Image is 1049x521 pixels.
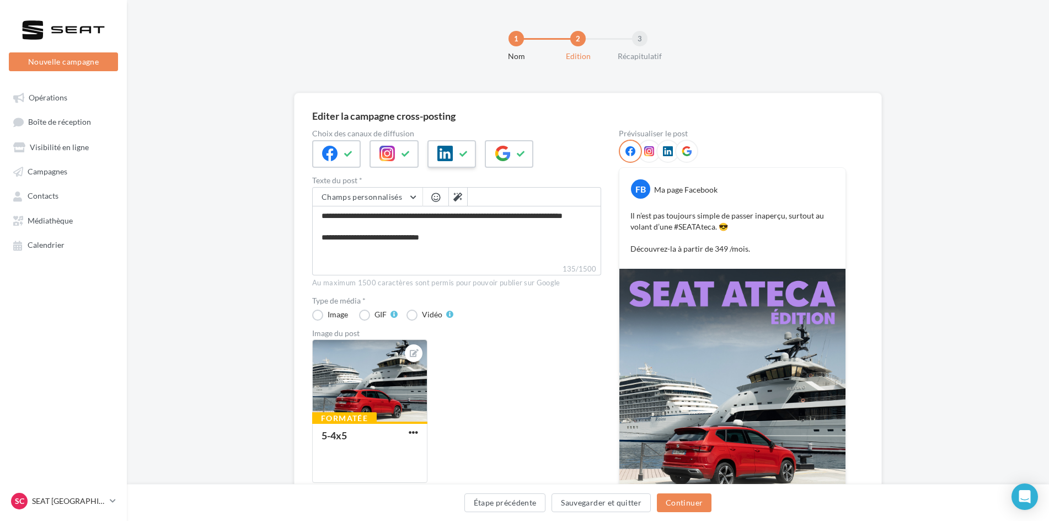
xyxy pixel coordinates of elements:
span: Contacts [28,192,58,201]
div: Vidéo [422,311,442,318]
div: Editer la campagne cross-posting [312,111,456,121]
span: Médiathèque [28,216,73,225]
label: Choix des canaux de diffusion [312,130,601,137]
div: Au maximum 1500 caractères sont permis pour pouvoir publier sur Google [312,278,601,288]
div: 5-4x5 [322,429,347,442]
a: Visibilité en ligne [7,137,120,157]
button: Étape précédente [464,493,546,512]
div: Open Intercom Messenger [1011,483,1038,510]
a: Opérations [7,87,120,107]
label: 135/1500 [312,263,601,275]
span: SC [15,496,24,507]
a: Médiathèque [7,210,120,230]
div: Nom [481,51,552,62]
button: Champs personnalisés [313,188,422,206]
a: Boîte de réception [7,111,120,132]
span: Opérations [29,93,67,102]
div: Formatée [312,412,377,424]
div: GIF [374,311,387,318]
div: Image [328,311,348,318]
button: Continuer [657,493,711,512]
a: Campagnes [7,161,120,181]
div: 1 [509,31,524,46]
span: Campagnes [28,167,67,176]
div: Prévisualiser le post [619,130,846,137]
div: Image du post [312,329,601,337]
span: Calendrier [28,241,65,250]
label: Texte du post * [312,177,601,184]
button: Nouvelle campagne [9,52,118,71]
span: Visibilité en ligne [30,142,89,152]
span: Champs personnalisés [322,192,402,201]
label: Type de média * [312,297,601,305]
p: SEAT [GEOGRAPHIC_DATA] [32,496,105,507]
div: Edition [543,51,613,62]
div: 3 [632,31,647,46]
span: Boîte de réception [28,118,91,127]
div: Récapitulatif [604,51,675,62]
div: FB [631,179,650,199]
p: Il n’est pas toujours simple de passer inaperçu, surtout au volant d’une #SEATAteca. 😎 Découvrez-... [630,210,834,254]
div: 1 image max pour pouvoir publier sur Google [312,483,601,493]
div: Ma page Facebook [654,184,718,195]
a: Calendrier [7,235,120,254]
a: SC SEAT [GEOGRAPHIC_DATA] [9,491,118,512]
button: Sauvegarder et quitter [552,493,651,512]
div: 2 [570,31,586,46]
a: Contacts [7,185,120,205]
